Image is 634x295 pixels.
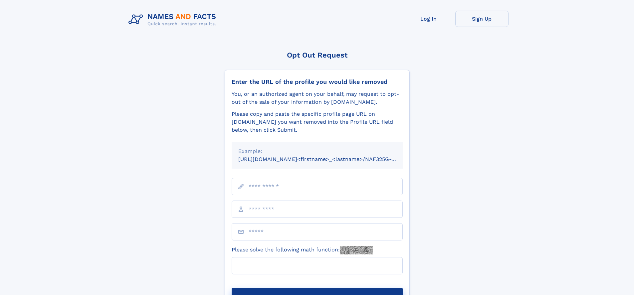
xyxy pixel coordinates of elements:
[238,156,415,162] small: [URL][DOMAIN_NAME]<firstname>_<lastname>/NAF325G-xxxxxxxx
[232,246,373,254] label: Please solve the following math function:
[225,51,410,59] div: Opt Out Request
[126,11,222,29] img: Logo Names and Facts
[238,147,396,155] div: Example:
[232,78,403,85] div: Enter the URL of the profile you would like removed
[232,90,403,106] div: You, or an authorized agent on your behalf, may request to opt-out of the sale of your informatio...
[232,110,403,134] div: Please copy and paste the specific profile page URL on [DOMAIN_NAME] you want removed into the Pr...
[455,11,509,27] a: Sign Up
[402,11,455,27] a: Log In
